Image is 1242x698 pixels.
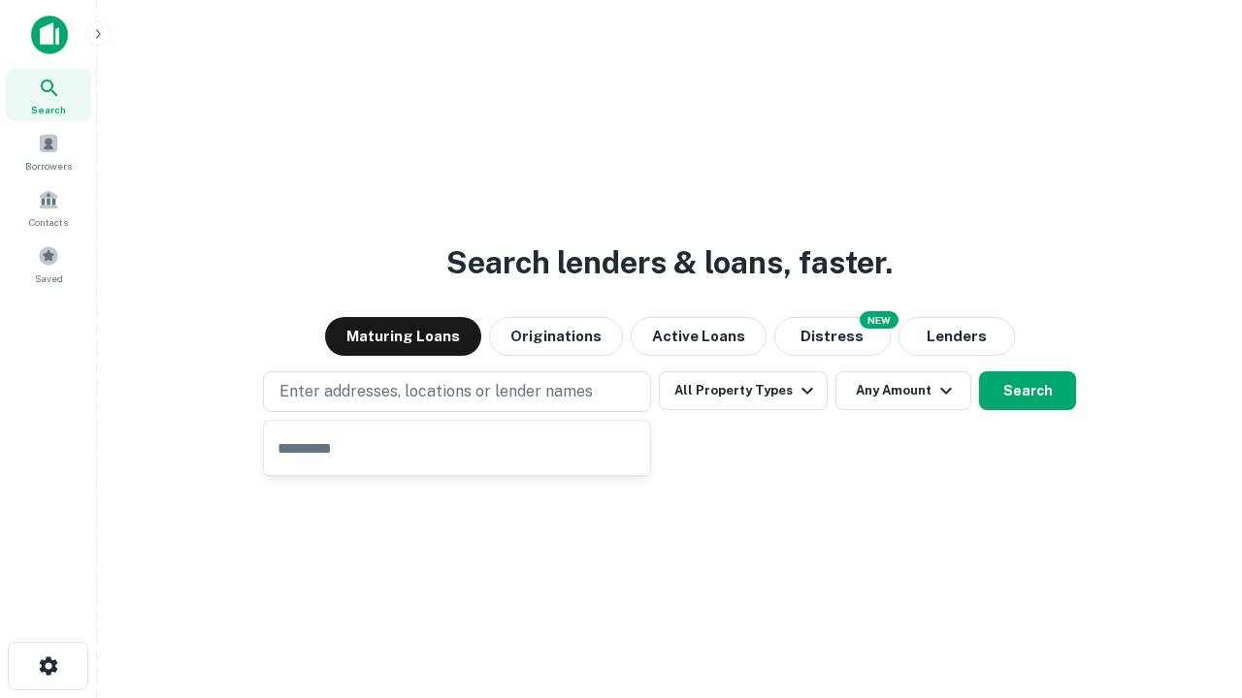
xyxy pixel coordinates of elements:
button: Search distressed loans with lien and other non-mortgage details. [774,317,891,356]
button: Lenders [899,317,1015,356]
a: Saved [6,238,91,290]
button: Originations [489,317,623,356]
p: Enter addresses, locations or lender names [279,380,593,403]
a: Borrowers [6,125,91,177]
button: All Property Types [659,371,828,410]
button: Active Loans [631,317,767,356]
a: Search [6,69,91,121]
h3: Search lenders & loans, faster. [446,239,893,286]
span: Borrowers [25,158,72,174]
button: Search [979,371,1076,410]
button: Maturing Loans [325,317,481,356]
img: capitalize-icon.png [31,16,68,54]
span: Search [31,102,66,117]
button: Enter addresses, locations or lender names [263,371,651,412]
a: Contacts [6,181,91,234]
span: Saved [35,270,63,286]
div: NEW [860,311,899,329]
span: Contacts [29,214,68,230]
iframe: Chat Widget [1145,543,1242,636]
button: Any Amount [835,371,971,410]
